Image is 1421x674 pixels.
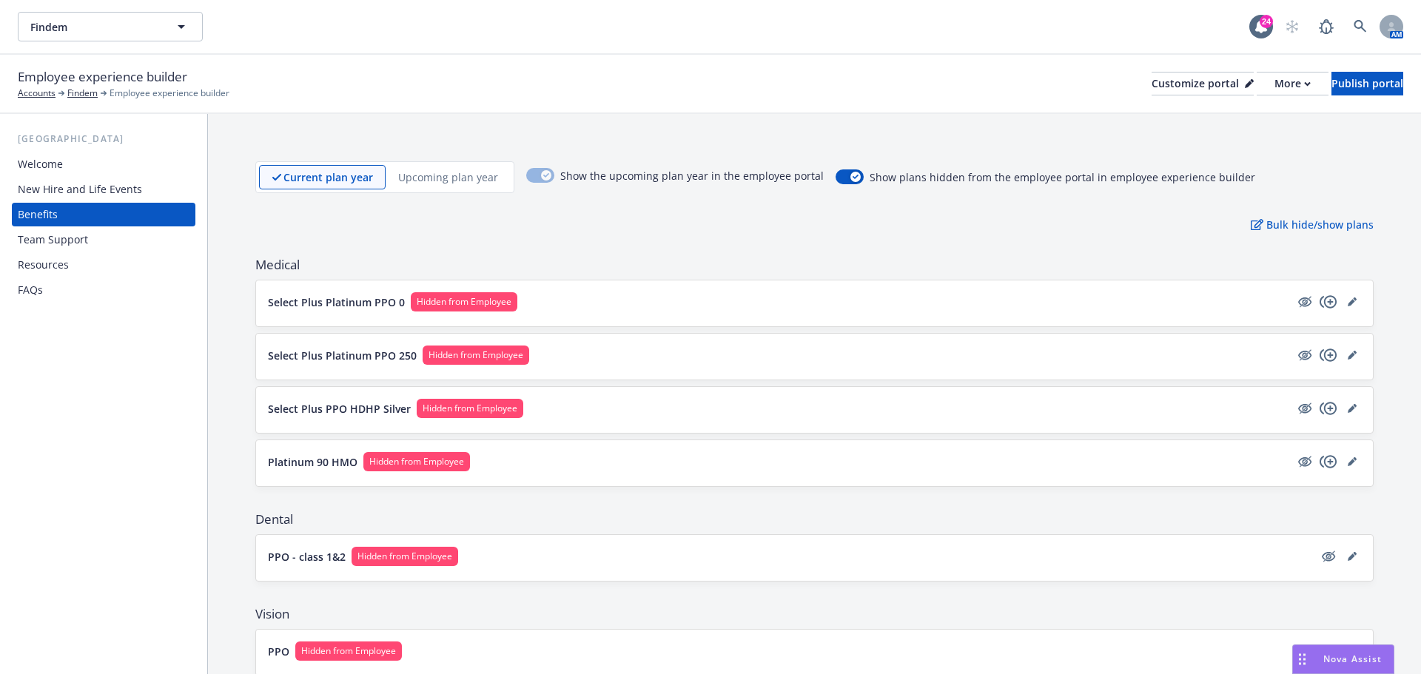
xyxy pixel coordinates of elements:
[18,253,69,277] div: Resources
[268,454,357,470] p: Platinum 90 HMO
[268,549,346,565] p: PPO - class 1&2
[18,12,203,41] button: Findem
[1346,12,1375,41] a: Search
[1320,400,1337,417] a: copyPlus
[110,87,229,100] span: Employee experience builder
[1152,72,1254,95] button: Customize portal
[1277,12,1307,41] a: Start snowing
[1323,653,1382,665] span: Nova Assist
[301,644,396,658] span: Hidden from Employee
[1320,642,1337,660] a: hidden
[255,605,1374,623] span: Vision
[18,87,56,100] a: Accounts
[1274,73,1311,95] div: More
[12,253,195,277] a: Resources
[423,402,517,415] span: Hidden from Employee
[283,169,373,185] p: Current plan year
[18,178,142,201] div: New Hire and Life Events
[67,87,98,100] a: Findem
[560,168,824,186] span: Show the upcoming plan year in the employee portal
[1260,15,1273,28] div: 24
[357,550,452,563] span: Hidden from Employee
[1296,293,1314,311] a: hidden
[369,455,464,468] span: Hidden from Employee
[1331,72,1403,95] button: Publish portal
[1292,644,1394,674] button: Nova Assist
[1343,293,1361,311] a: editPencil
[268,292,1290,311] button: Select Plus Platinum PPO 0Hidden from Employee
[1320,453,1337,471] a: copyPlus
[1293,645,1311,673] div: Drag to move
[1343,547,1361,565] a: editPencil
[870,169,1255,185] span: Show plans hidden from the employee portal in employee experience builder
[1343,642,1361,660] a: editPencil
[1296,400,1314,417] a: hidden
[18,67,187,87] span: Employee experience builder
[18,152,63,176] div: Welcome
[398,169,498,185] p: Upcoming plan year
[1320,547,1337,565] a: hidden
[12,228,195,252] a: Team Support
[12,132,195,146] div: [GEOGRAPHIC_DATA]
[268,452,1290,471] button: Platinum 90 HMOHidden from Employee
[1311,12,1341,41] a: Report a Bug
[1320,293,1337,311] a: copyPlus
[1296,346,1314,364] a: hidden
[1343,400,1361,417] a: editPencil
[1343,346,1361,364] a: editPencil
[268,644,289,659] p: PPO
[268,346,1290,365] button: Select Plus Platinum PPO 250Hidden from Employee
[255,510,1374,528] span: Dental
[18,278,43,302] div: FAQs
[1152,73,1254,95] div: Customize portal
[18,228,88,252] div: Team Support
[268,547,1314,566] button: PPO - class 1&2Hidden from Employee
[12,278,195,302] a: FAQs
[1331,73,1403,95] div: Publish portal
[1296,453,1314,471] a: hidden
[255,256,1374,274] span: Medical
[268,401,411,417] p: Select Plus PPO HDHP Silver
[268,641,1314,661] button: PPOHidden from Employee
[268,294,405,310] p: Select Plus Platinum PPO 0
[1320,346,1337,364] a: copyPlus
[429,348,523,362] span: Hidden from Employee
[1343,453,1361,471] a: editPencil
[1257,72,1328,95] button: More
[12,203,195,226] a: Benefits
[12,178,195,201] a: New Hire and Life Events
[12,152,195,176] a: Welcome
[268,399,1290,418] button: Select Plus PPO HDHP SilverHidden from Employee
[1251,217,1374,232] p: Bulk hide/show plans
[268,348,417,363] p: Select Plus Platinum PPO 250
[417,295,511,309] span: Hidden from Employee
[18,203,58,226] div: Benefits
[30,19,158,35] span: Findem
